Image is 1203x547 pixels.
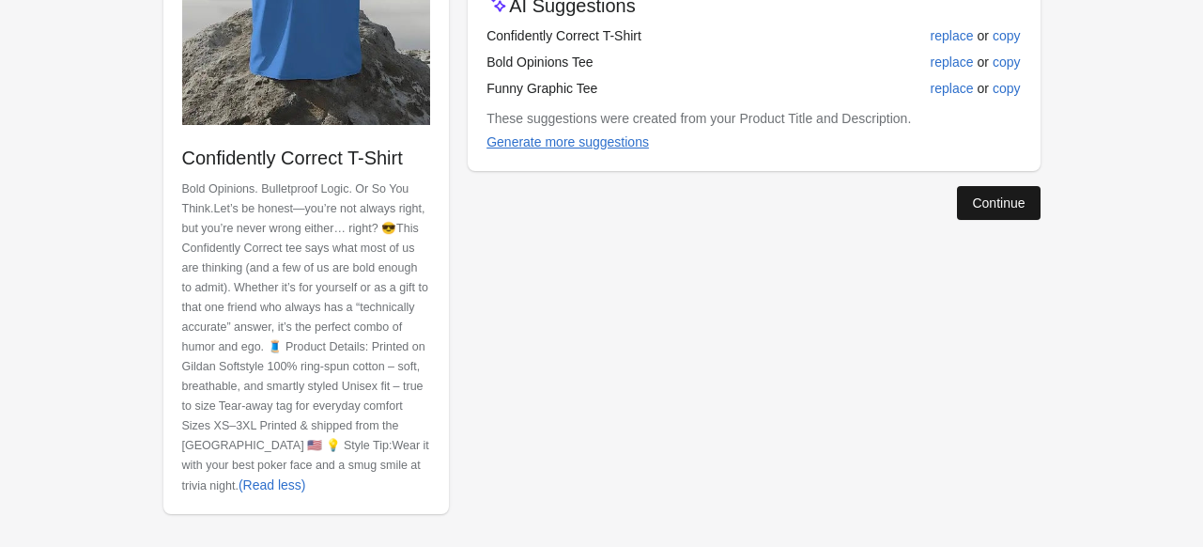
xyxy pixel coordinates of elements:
[923,71,981,105] button: replace
[931,55,974,70] div: replace
[972,195,1025,211] div: Continue
[182,182,429,492] span: Bold Opinions. Bulletproof Logic. Or So You Think.Let’s be honest—you’re not always right, but yo...
[957,186,1040,220] button: Continue
[993,55,1021,70] div: copy
[985,19,1028,53] button: copy
[973,79,992,98] span: or
[985,45,1028,79] button: copy
[486,23,827,49] td: Confidently Correct T-Shirt
[182,145,431,171] p: Confidently Correct T-Shirt
[923,45,981,79] button: replace
[993,28,1021,43] div: copy
[479,125,656,159] button: Generate more suggestions
[231,468,314,502] button: (Read less)
[486,134,649,149] div: Generate more suggestions
[931,28,974,43] div: replace
[985,71,1028,105] button: copy
[486,75,827,102] td: Funny Graphic Tee
[486,49,827,75] td: Bold Opinions Tee
[973,53,992,71] span: or
[239,477,306,492] div: (Read less)
[973,26,992,45] span: or
[923,19,981,53] button: replace
[993,81,1021,96] div: copy
[931,81,974,96] div: replace
[486,111,911,126] span: These suggestions were created from your Product Title and Description.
